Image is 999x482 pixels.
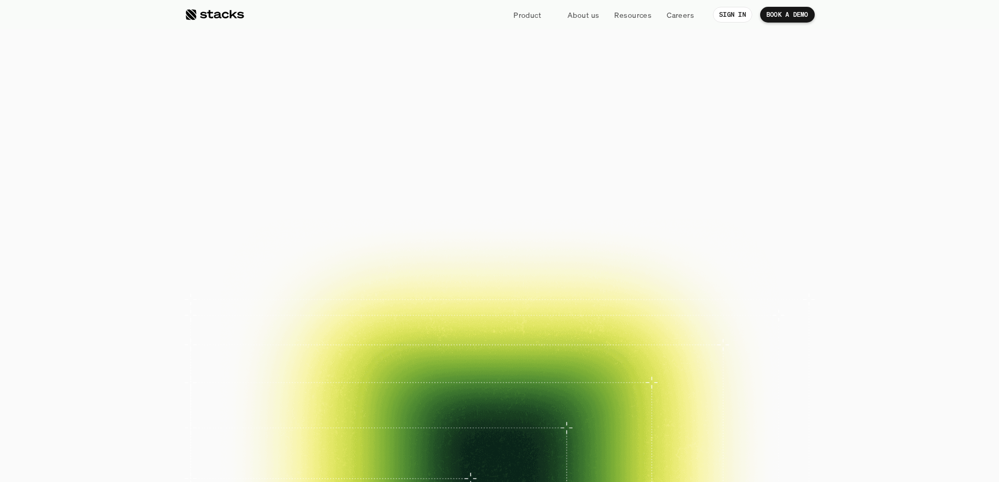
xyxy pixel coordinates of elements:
a: SIGN IN [713,7,752,23]
p: BOOK A DEMO [766,11,808,18]
a: BOOK A DEMO [760,7,815,23]
p: About us [567,9,599,20]
span: Reimagined. [370,117,629,164]
span: financial [394,68,573,115]
a: About us [561,5,605,24]
a: BOOK A DEMO [391,221,486,247]
p: BOOK A DEMO [409,227,468,242]
p: SIGN IN [719,11,746,18]
p: Careers [667,9,694,20]
p: EXPLORE PRODUCT [510,227,590,242]
span: close. [582,70,696,117]
a: EXPLORE PRODUCT [491,221,608,247]
a: Resources [608,5,658,24]
p: Close your books faster, smarter, and risk-free with Stacks, the AI tool for accounting teams. [370,171,629,203]
p: Product [513,9,541,20]
a: Careers [660,5,700,24]
p: Resources [614,9,651,20]
span: The [303,66,385,113]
